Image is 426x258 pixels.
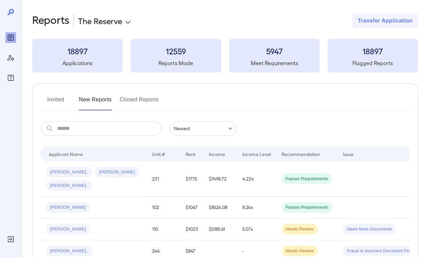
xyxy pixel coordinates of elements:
td: $7498.72 [203,161,237,197]
div: Recommendation [282,150,320,158]
span: Need More Documents [343,226,396,233]
div: Manage Users [5,52,16,63]
div: FAQ [5,72,16,83]
span: Fraud or Incorrect Document Provided [343,248,425,254]
div: Rent [186,150,196,158]
span: Needs Review [282,226,318,233]
td: $8624.08 [203,197,237,218]
div: Income Level [242,150,271,158]
h5: Flagged Reports [328,59,418,67]
td: $1047 [180,197,203,218]
h5: Reports Made [131,59,221,67]
span: Passes Requirements [282,176,332,182]
h3: 12559 [131,46,221,56]
div: Reports [5,32,16,43]
h3: 18897 [32,46,123,56]
td: $1775 [180,161,203,197]
h5: Applications [32,59,123,67]
td: 102 [147,197,180,218]
div: Income [209,150,225,158]
div: Log Out [5,234,16,245]
td: $1023 [180,218,203,240]
h3: 5947 [229,46,320,56]
div: Unit # [152,150,165,158]
button: Closed Reports [120,94,159,110]
p: The Reserve [78,15,122,26]
td: 8.24x [237,197,276,218]
span: Passes Requirements [282,204,332,211]
span: [PERSON_NAME] [95,169,139,175]
td: 4.22x [237,161,276,197]
span: [PERSON_NAME].. [46,183,92,189]
button: New Reports [79,94,112,110]
span: [PERSON_NAME] [46,226,90,233]
td: 5.07x [237,218,276,240]
td: $5185.61 [203,218,237,240]
span: Needs Review [282,248,318,254]
td: 231 [147,161,180,197]
h5: Meet Requirements [229,59,320,67]
span: [PERSON_NAME].. [46,169,92,175]
span: [PERSON_NAME] [46,204,90,211]
summary: 18897Applications12559Reports Made5947Meet Requirements18897Flagged Reports [32,39,418,72]
button: Transfer Application [352,13,418,28]
div: Applicant Name [49,150,83,158]
h3: 18897 [328,46,418,56]
td: 110 [147,218,180,240]
div: Newest [170,121,237,136]
button: Invited [41,94,71,110]
h2: Reports [32,13,69,28]
div: Issue [343,150,354,158]
span: [PERSON_NAME].. [46,248,92,254]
